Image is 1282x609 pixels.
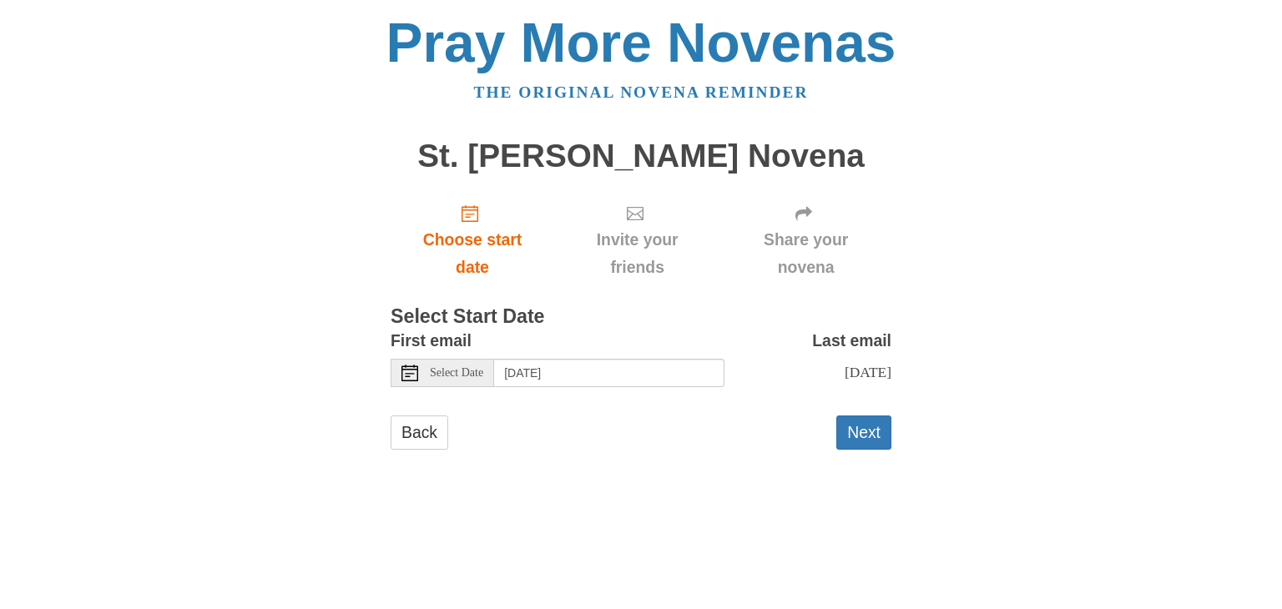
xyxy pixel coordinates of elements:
[737,226,875,281] span: Share your novena
[845,364,891,380] span: [DATE]
[720,190,891,289] div: Click "Next" to confirm your start date first.
[407,226,538,281] span: Choose start date
[474,83,809,101] a: The original novena reminder
[430,367,483,379] span: Select Date
[386,12,896,73] a: Pray More Novenas
[554,190,720,289] div: Click "Next" to confirm your start date first.
[571,226,704,281] span: Invite your friends
[836,415,891,450] button: Next
[391,306,891,328] h3: Select Start Date
[391,138,891,174] h1: St. [PERSON_NAME] Novena
[391,190,554,289] a: Choose start date
[812,327,891,355] label: Last email
[391,327,472,355] label: First email
[391,415,448,450] a: Back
